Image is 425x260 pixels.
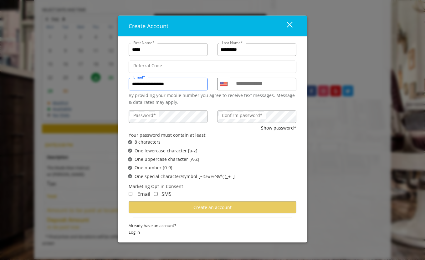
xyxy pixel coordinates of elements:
[129,60,296,73] input: ReferralCode
[129,92,296,106] div: By providing your mobile number you agree to receive text messages. Message & data rates may apply.
[130,39,158,45] label: First Name*
[129,132,296,139] div: Your password must contain at least:
[129,174,131,179] span: ✔
[129,22,168,29] span: Create Account
[129,110,208,123] input: Password
[129,43,208,56] input: FirstName
[129,78,208,90] input: Email
[129,140,131,145] span: ✔
[217,43,296,56] input: Lastname
[217,110,296,123] input: ConfirmPassword
[135,173,235,180] span: One special character/symbol [~!@#%^&*( )_+=]
[154,192,158,196] input: Receive Marketing SMS
[130,112,159,119] label: Password*
[161,190,172,197] span: SMS
[129,229,296,236] span: Log in
[130,62,165,69] label: Referral Code
[130,74,148,80] label: Email*
[135,164,172,171] span: One number [0-9]
[261,125,296,131] button: Show password*
[135,147,197,154] span: One lowercase character [a-z]
[219,39,246,45] label: Last Name*
[129,148,131,153] span: ✔
[275,19,296,32] button: close dialog
[129,157,131,162] span: ✔
[217,78,230,90] div: Country
[219,112,266,119] label: Confirm password*
[129,165,131,170] span: ✔
[137,190,150,197] span: Email
[129,183,296,190] div: Marketing Opt-in Consent
[129,201,296,213] button: Create an account
[129,192,132,196] input: Receive Marketing Email
[135,156,199,163] span: One uppercase character [A-Z]
[129,222,296,229] span: Already have an account?
[135,139,161,145] span: 8 characters
[193,204,232,210] span: Create an account
[279,21,292,31] div: close dialog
